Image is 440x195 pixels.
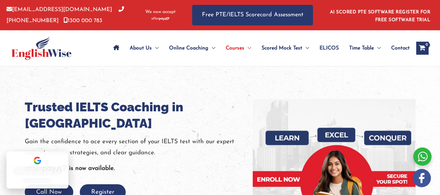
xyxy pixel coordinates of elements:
span: Menu Toggle [302,37,309,60]
span: Menu Toggle [244,37,251,60]
span: About Us [130,37,152,60]
h1: Trusted IELTS Coaching in [GEOGRAPHIC_DATA] [25,99,253,132]
a: About UsMenu Toggle [124,37,164,60]
span: Online Coaching [169,37,208,60]
p: Gain the confidence to ace every section of your IELTS test with our expert support, proven strat... [25,136,253,158]
nav: Site Navigation: Main Menu [108,37,410,60]
span: Time Table [349,37,374,60]
img: Afterpay-Logo [151,17,169,21]
span: Menu Toggle [374,37,381,60]
a: Scored Mock TestMenu Toggle [256,37,314,60]
span: Scored Mock Test [262,37,302,60]
a: ELICOS [314,37,344,60]
a: [PHONE_NUMBER] [7,7,124,23]
img: white-facebook.png [413,169,431,187]
span: Courses [226,37,244,60]
b: is now available. [69,165,115,172]
a: Free PTE/IELTS Scorecard Assessment [192,5,313,25]
span: ELICOS [319,37,339,60]
img: cropped-ew-logo [11,36,72,60]
span: We now accept [145,9,176,15]
a: CoursesMenu Toggle [220,37,256,60]
a: View Shopping Cart, empty [416,42,429,55]
a: [EMAIL_ADDRESS][DOMAIN_NAME] [7,7,112,12]
a: AI SCORED PTE SOFTWARE REGISTER FOR FREE SOFTWARE TRIAL [330,10,431,22]
span: Menu Toggle [208,37,215,60]
a: Contact [386,37,410,60]
span: Contact [391,37,410,60]
span: Menu Toggle [152,37,159,60]
a: Online CoachingMenu Toggle [164,37,220,60]
a: Time TableMenu Toggle [344,37,386,60]
a: 1300 000 783 [64,18,102,23]
aside: Header Widget 1 [326,5,433,26]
